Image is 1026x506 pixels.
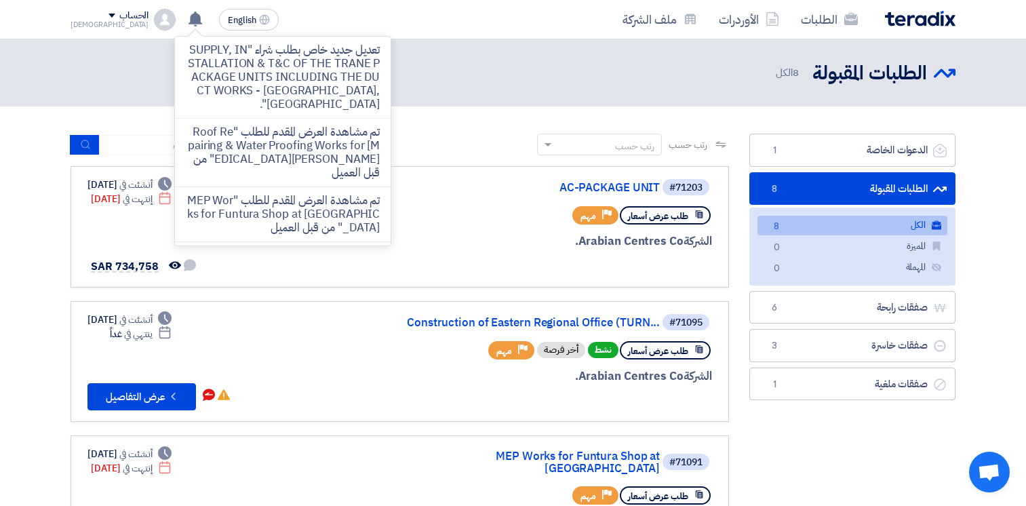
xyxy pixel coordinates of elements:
[580,210,596,222] span: مهم
[708,3,790,35] a: الأوردرات
[766,182,783,196] span: 8
[123,461,152,475] span: إنتهت في
[969,452,1010,492] a: Open chat
[219,9,279,31] button: English
[389,182,660,194] a: AC-PACKAGE UNIT
[496,345,512,357] span: مهم
[766,144,783,157] span: 1
[186,43,380,111] p: تعديل جديد خاص بطلب شراء "SUPPLY, INSTALLATION & T&C OF THE TRANE PACKAGE UNITS INCLUDING THE DUC...
[885,11,955,26] img: Teradix logo
[91,461,172,475] div: [DATE]
[119,10,149,22] div: الحساب
[124,327,152,341] span: ينتهي في
[91,192,172,206] div: [DATE]
[757,216,947,235] a: الكل
[110,327,172,341] div: غداً
[669,318,703,328] div: #71095
[766,301,783,315] span: 6
[757,237,947,256] a: المميزة
[580,490,596,503] span: مهم
[537,342,585,358] div: أخر فرصة
[749,172,955,206] a: الطلبات المقبولة8
[684,368,713,385] span: الشركة
[790,3,869,35] a: الطلبات
[71,21,149,28] div: [DEMOGRAPHIC_DATA]
[766,378,783,391] span: 1
[684,233,713,250] span: الشركة
[119,447,152,461] span: أنشئت في
[154,9,176,31] img: profile_test.png
[615,139,654,153] div: رتب حسب
[389,450,660,475] a: MEP Works for Funtura Shop at [GEOGRAPHIC_DATA]
[776,65,802,81] span: الكل
[186,125,380,180] p: تم مشاهدة العرض المقدم للطلب "Roof Repairing & Water Proofing Works for [MEDICAL_DATA][PERSON_NAM...
[749,291,955,324] a: صفقات رابحة6
[91,258,159,275] span: SAR 734,758
[612,3,708,35] a: ملف الشركة
[768,220,785,234] span: 8
[749,329,955,362] a: صفقات خاسرة3
[628,345,688,357] span: طلب عرض أسعار
[757,258,947,277] a: المهملة
[386,233,712,250] div: Arabian Centres Co.
[87,383,196,410] button: عرض التفاصيل
[669,138,707,152] span: رتب حسب
[228,16,256,25] span: English
[588,342,618,358] span: نشط
[87,313,172,327] div: [DATE]
[628,490,688,503] span: طلب عرض أسعار
[119,178,152,192] span: أنشئت في
[87,178,172,192] div: [DATE]
[768,241,785,255] span: 0
[669,458,703,467] div: #71091
[389,317,660,329] a: Construction of Eastern Regional Office (TURN...
[768,262,785,276] span: 0
[749,134,955,167] a: الدعوات الخاصة1
[749,368,955,401] a: صفقات ملغية1
[123,192,152,206] span: إنتهت في
[793,65,799,80] span: 8
[766,339,783,353] span: 3
[119,313,152,327] span: أنشئت في
[812,60,927,87] h2: الطلبات المقبولة
[186,194,380,235] p: تم مشاهدة العرض المقدم للطلب "MEP Works for Funtura Shop at [GEOGRAPHIC_DATA]" من قبل العميل
[386,368,712,385] div: Arabian Centres Co.
[669,183,703,193] div: #71203
[100,135,290,155] input: ابحث بعنوان أو رقم الطلب
[628,210,688,222] span: طلب عرض أسعار
[87,447,172,461] div: [DATE]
